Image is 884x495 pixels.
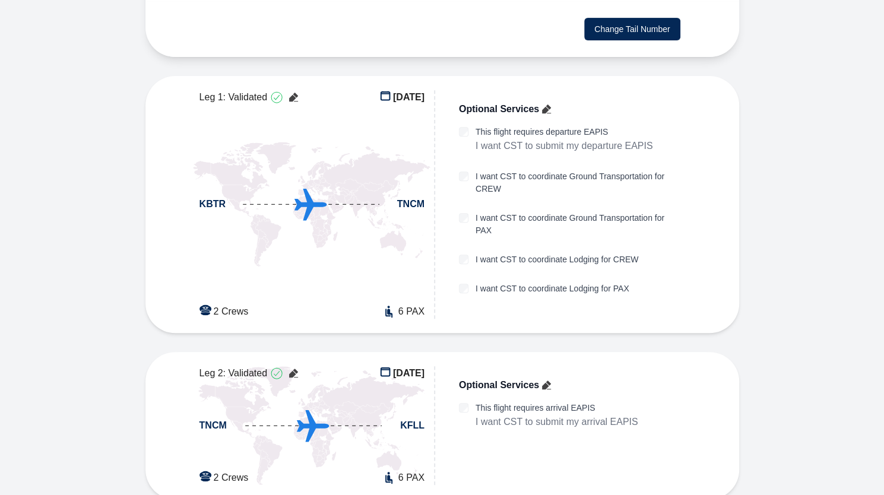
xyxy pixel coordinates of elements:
span: TNCM [397,197,424,211]
span: 2 Crews [214,304,249,319]
span: Leg 1: Validated [199,90,267,104]
p: I want CST to submit my arrival EAPIS [476,414,638,430]
span: 6 PAX [398,304,424,319]
span: Optional Services [459,378,539,392]
span: TNCM [199,418,227,433]
label: I want CST to coordinate Ground Transportation for PAX [476,212,683,237]
span: KBTR [199,197,226,211]
span: 2 Crews [214,471,249,485]
label: I want CST to coordinate Ground Transportation for CREW [476,170,683,195]
label: This flight requires arrival EAPIS [476,402,638,414]
label: I want CST to coordinate Lodging for CREW [476,253,638,266]
button: Change Tail Number [584,18,680,40]
span: [DATE] [393,366,424,380]
label: I want CST to coordinate Lodging for PAX [476,283,629,295]
p: I want CST to submit my departure EAPIS [476,138,653,154]
span: Optional Services [459,102,539,116]
span: 6 PAX [398,471,424,485]
span: KFLL [400,418,424,433]
label: This flight requires departure EAPIS [476,126,653,138]
span: [DATE] [393,90,424,104]
span: Leg 2: Validated [199,366,267,380]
